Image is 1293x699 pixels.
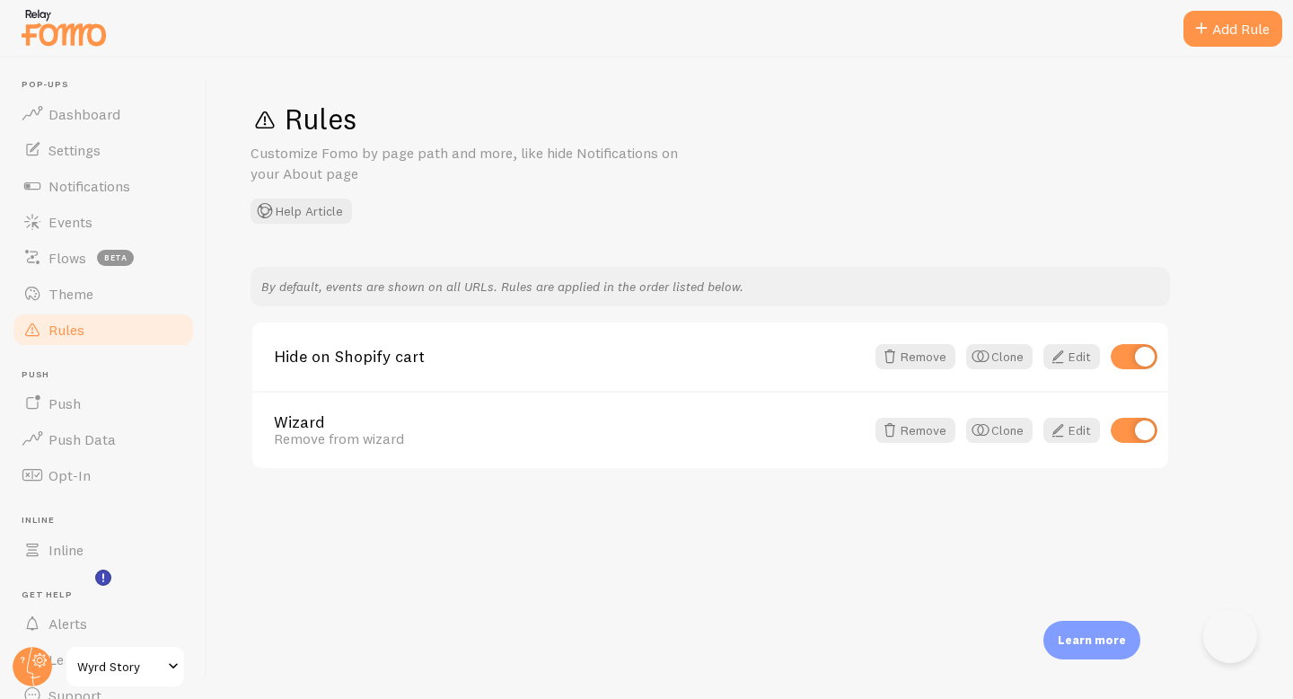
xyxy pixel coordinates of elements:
[48,177,130,195] span: Notifications
[48,615,87,633] span: Alerts
[1058,632,1126,649] p: Learn more
[19,4,109,50] img: fomo-relay-logo-orange.svg
[48,394,81,412] span: Push
[48,285,93,303] span: Theme
[1203,609,1257,663] iframe: Help Scout Beacon - Open
[11,168,196,204] a: Notifications
[65,645,186,688] a: Wyrd Story
[11,96,196,132] a: Dashboard
[274,349,865,365] a: Hide on Shopify cart
[875,344,955,369] button: Remove
[966,418,1033,443] button: Clone
[22,589,196,601] span: Get Help
[48,321,84,339] span: Rules
[48,249,86,267] span: Flows
[274,430,865,447] div: Remove from wizard
[11,385,196,421] a: Push
[11,132,196,168] a: Settings
[251,101,1250,137] h1: Rules
[11,606,196,641] a: Alerts
[77,656,163,677] span: Wyrd Story
[11,312,196,348] a: Rules
[966,344,1033,369] button: Clone
[48,541,84,559] span: Inline
[48,105,120,123] span: Dashboard
[11,276,196,312] a: Theme
[11,641,196,677] a: Learn
[48,430,116,448] span: Push Data
[97,250,134,266] span: beta
[22,515,196,526] span: Inline
[261,278,1159,296] p: By default, events are shown on all URLs. Rules are applied in the order listed below.
[48,213,92,231] span: Events
[48,466,91,484] span: Opt-In
[11,532,196,568] a: Inline
[1043,344,1100,369] a: Edit
[11,421,196,457] a: Push Data
[95,570,111,586] svg: <p>Watch New Feature Tutorials!</p>
[251,199,352,224] button: Help Article
[875,418,955,443] button: Remove
[11,240,196,276] a: Flows beta
[1043,418,1100,443] a: Edit
[1043,621,1140,659] div: Learn more
[11,204,196,240] a: Events
[11,457,196,493] a: Opt-In
[251,143,682,184] p: Customize Fomo by page path and more, like hide Notifications on your About page
[48,141,101,159] span: Settings
[274,414,865,430] a: Wizard
[22,369,196,381] span: Push
[22,79,196,91] span: Pop-ups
